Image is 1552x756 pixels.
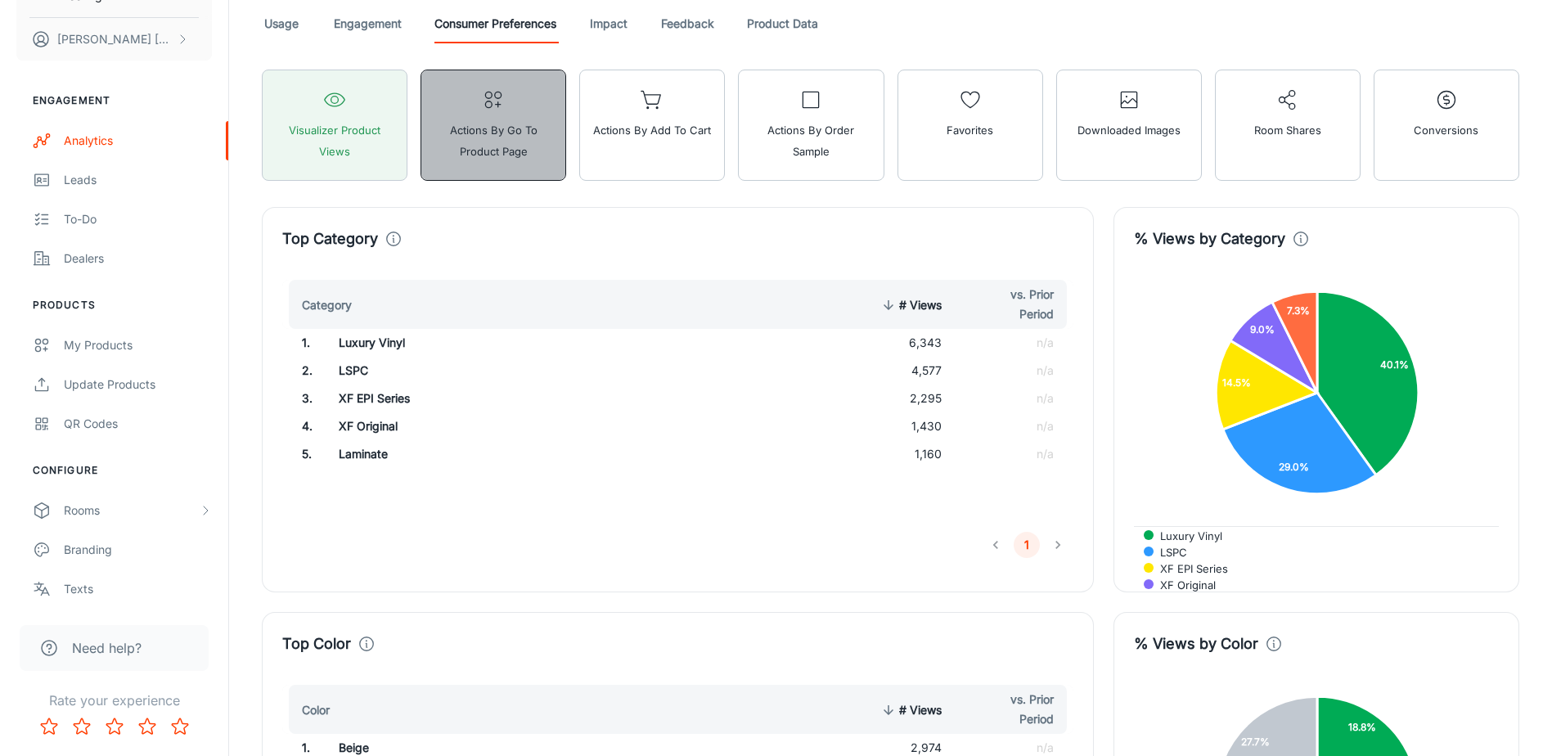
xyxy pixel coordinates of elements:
[282,632,351,655] h4: Top Color
[1037,740,1054,754] span: n/a
[1037,363,1054,377] span: n/a
[64,210,212,228] div: To-do
[33,710,65,743] button: Rate 1 star
[947,119,993,141] span: Favorites
[1037,391,1054,405] span: n/a
[64,580,212,598] div: Texts
[1148,545,1187,560] span: LSPC
[334,4,402,43] a: Engagement
[1414,119,1478,141] span: Conversions
[897,70,1043,181] button: Favorites
[64,132,212,150] div: Analytics
[431,119,556,162] span: Actions by Go To Product Page
[326,385,679,412] td: XF EPI Series
[282,357,326,385] td: 2 .
[64,336,212,354] div: My Products
[593,119,711,141] span: Actions by Add to Cart
[72,638,142,658] span: Need help?
[272,119,397,162] span: Visualizer Product Views
[747,4,818,43] a: Product Data
[16,18,212,61] button: [PERSON_NAME] [PERSON_NAME]
[302,700,351,720] span: Color
[282,385,326,412] td: 3 .
[64,502,199,520] div: Rooms
[1148,529,1222,543] span: Luxury Vinyl
[13,691,215,710] p: Rate your experience
[64,541,212,559] div: Branding
[326,412,679,440] td: XF Original
[980,532,1073,558] nav: pagination navigation
[326,357,679,385] td: LSPC
[1077,119,1181,141] span: Downloaded Images
[64,171,212,189] div: Leads
[1134,632,1258,655] h4: % Views by Color
[968,285,1054,324] span: vs. Prior Period
[98,710,131,743] button: Rate 3 star
[282,227,378,250] h4: Top Category
[836,412,955,440] td: 1,430
[836,440,955,468] td: 1,160
[1037,335,1054,349] span: n/a
[661,4,714,43] a: Feedback
[262,70,407,181] button: Visualizer Product Views
[64,415,212,433] div: QR Codes
[579,70,725,181] button: Actions by Add to Cart
[326,440,679,468] td: Laminate
[1014,532,1040,558] button: page 1
[262,4,301,43] a: Usage
[1134,227,1285,250] h4: % Views by Category
[878,700,942,720] span: # Views
[1037,419,1054,433] span: n/a
[738,70,884,181] button: Actions by Order Sample
[878,295,942,315] span: # Views
[57,30,173,48] p: [PERSON_NAME] [PERSON_NAME]
[282,412,326,440] td: 4 .
[421,70,566,181] button: Actions by Go To Product Page
[836,329,955,357] td: 6,343
[1148,578,1216,592] span: XF Original
[1037,447,1054,461] span: n/a
[64,250,212,268] div: Dealers
[164,710,196,743] button: Rate 5 star
[749,119,873,162] span: Actions by Order Sample
[65,710,98,743] button: Rate 2 star
[64,376,212,394] div: Update Products
[1056,70,1202,181] button: Downloaded Images
[1254,119,1321,141] span: Room Shares
[1374,70,1519,181] button: Conversions
[1215,70,1361,181] button: Room Shares
[131,710,164,743] button: Rate 4 star
[282,440,326,468] td: 5 .
[968,690,1054,729] span: vs. Prior Period
[434,4,556,43] a: Consumer Preferences
[589,4,628,43] a: Impact
[282,329,326,357] td: 1 .
[326,329,679,357] td: Luxury Vinyl
[836,385,955,412] td: 2,295
[836,357,955,385] td: 4,577
[302,295,373,315] span: Category
[1148,561,1228,576] span: XF EPI Series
